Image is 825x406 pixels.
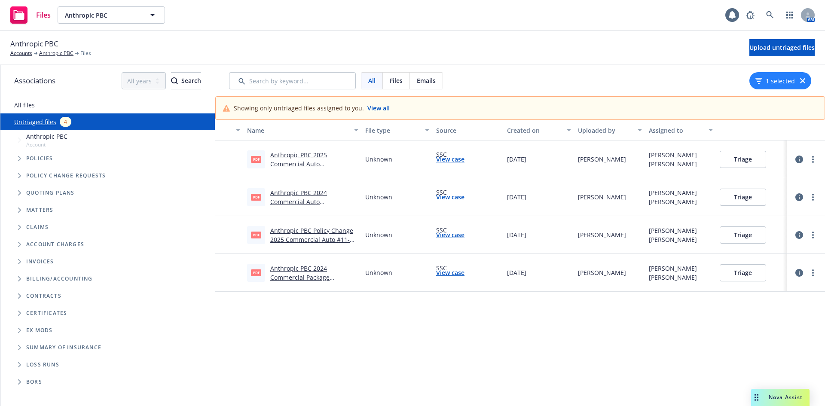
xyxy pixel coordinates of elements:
[58,6,165,24] button: Anthropic PBC
[751,389,810,406] button: Nova Assist
[251,269,261,276] span: pdf
[26,362,59,367] span: Loss Runs
[26,259,54,264] span: Invoices
[649,197,697,206] div: [PERSON_NAME]
[26,141,67,148] span: Account
[504,120,574,140] button: Created on
[26,225,49,230] span: Claims
[507,192,526,201] span: [DATE]
[436,155,464,164] a: View case
[433,120,504,140] button: Source
[270,226,353,253] a: Anthropic PBC Policy Change 2025 Commercial Auto #11-13.pdf
[742,6,759,24] a: Report a Bug
[649,235,697,244] div: [PERSON_NAME]
[507,268,526,277] span: [DATE]
[436,268,464,277] a: View case
[270,264,344,290] a: Anthropic PBC 2024 Commercial Package Endorsement # 52-57.pdf
[649,273,697,282] div: [PERSON_NAME]
[39,49,73,57] a: Anthropic PBC
[171,77,178,84] svg: Search
[417,76,436,85] span: Emails
[649,264,697,273] div: [PERSON_NAME]
[247,126,349,135] div: Name
[578,268,626,277] div: [PERSON_NAME]
[507,126,562,135] div: Created on
[645,120,716,140] button: Assigned to
[507,230,526,239] span: [DATE]
[769,394,803,401] span: Nova Assist
[720,189,766,206] button: Triage
[761,6,779,24] a: Search
[368,76,376,85] span: All
[436,126,500,135] div: Source
[251,156,261,162] span: pdf
[808,268,818,278] a: more
[507,155,526,164] span: [DATE]
[10,49,32,57] a: Accounts
[578,230,626,239] div: [PERSON_NAME]
[26,173,106,178] span: Policy change requests
[749,43,815,52] span: Upload untriaged files
[808,154,818,165] a: more
[720,151,766,168] button: Triage
[649,188,697,197] div: [PERSON_NAME]
[367,104,390,113] a: View all
[649,159,697,168] div: [PERSON_NAME]
[26,311,67,316] span: Certificates
[578,155,626,164] div: [PERSON_NAME]
[0,270,215,391] div: Folder Tree Example
[26,242,84,247] span: Account charges
[781,6,798,24] a: Switch app
[649,150,697,159] div: [PERSON_NAME]
[270,189,327,215] a: Anthropic PBC 2024 Commercial Auto Endorsement.pdf
[234,104,390,113] div: Showing only untriaged files assigned to you.
[578,126,632,135] div: Uploaded by
[0,130,215,270] div: Tree Example
[26,328,52,333] span: Ex Mods
[270,151,329,177] a: Anthropic PBC 2025 Commercial Auto Endorsement 12.pdf
[36,12,51,18] span: Files
[390,76,403,85] span: Files
[578,192,626,201] div: [PERSON_NAME]
[251,232,261,238] span: pdf
[720,264,766,281] button: Triage
[14,117,56,126] a: Untriaged files
[26,190,75,195] span: Quoting plans
[751,389,762,406] div: Drag to move
[649,126,703,135] div: Assigned to
[649,226,697,235] div: [PERSON_NAME]
[362,120,433,140] button: File type
[26,208,53,213] span: Matters
[436,192,464,201] a: View case
[65,11,139,20] span: Anthropic PBC
[26,132,67,141] span: Anthropic PBC
[7,3,54,27] a: Files
[808,192,818,202] a: more
[436,230,464,239] a: View case
[365,126,420,135] div: File type
[14,101,35,109] a: All files
[80,49,91,57] span: Files
[720,226,766,244] button: Triage
[808,230,818,240] a: more
[26,345,101,350] span: Summary of insurance
[244,120,362,140] button: Name
[26,276,93,281] span: Billing/Accounting
[251,194,261,200] span: pdf
[755,76,795,85] button: 1 selected
[10,38,58,49] span: Anthropic PBC
[229,72,356,89] input: Search by keyword...
[14,75,55,86] span: Associations
[171,72,201,89] button: SearchSearch
[574,120,645,140] button: Uploaded by
[749,39,815,56] button: Upload untriaged files
[171,73,201,89] div: Search
[26,379,42,385] span: BORs
[60,117,71,127] div: 4
[26,156,53,161] span: Policies
[26,293,61,299] span: Contracts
